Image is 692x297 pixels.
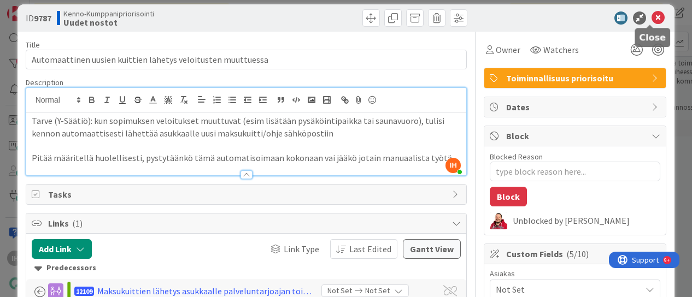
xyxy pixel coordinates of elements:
button: Block [490,187,527,206]
span: ( 5/10 ) [566,248,589,259]
div: Unblocked by [PERSON_NAME] [513,216,660,225]
h5: Close [639,32,666,43]
label: Blocked Reason [490,152,543,162]
span: Last Edited [349,242,391,256]
span: Link Type [284,242,319,256]
button: Add Link [32,239,92,259]
div: Predecessors [34,262,459,274]
div: 9+ [55,4,61,13]
label: Title [26,40,40,50]
button: Last Edited [330,239,397,259]
span: Kenno-Kumppanipriorisointi [63,9,154,18]
span: Not Set [365,285,390,296]
div: Asiakas [490,270,660,277]
span: Links [48,217,447,230]
span: Custom Fields [506,247,646,260]
span: Owner [496,43,520,56]
span: ( 1 ) [72,218,83,229]
p: Pitää määritellä huolellisesti, pystytäänkö tämä automatisoimaan kokonaan vai jääkö jotain manuaa... [32,152,461,164]
span: Not Set [327,285,352,296]
span: Watchers [543,43,579,56]
span: Tasks [48,188,447,201]
span: Support [23,2,50,15]
button: Gantt View [403,239,461,259]
span: Description [26,78,63,87]
img: JS [490,212,507,229]
span: IH [445,158,461,173]
span: Toiminnallisuus priorisoitu [506,72,646,85]
span: Block [506,129,646,142]
b: 9787 [34,13,51,23]
span: ID [26,11,51,25]
p: Tarve (Y-Säätiö): kun sopimuksen veloitukset muuttuvat (esim lisätään pysäköintipaikka tai saunav... [32,115,461,139]
span: Not Set [496,283,641,296]
b: Uudet nostot [63,18,154,27]
span: Dates [506,100,646,114]
span: 12109 [74,287,94,296]
input: type card name here... [26,50,467,69]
